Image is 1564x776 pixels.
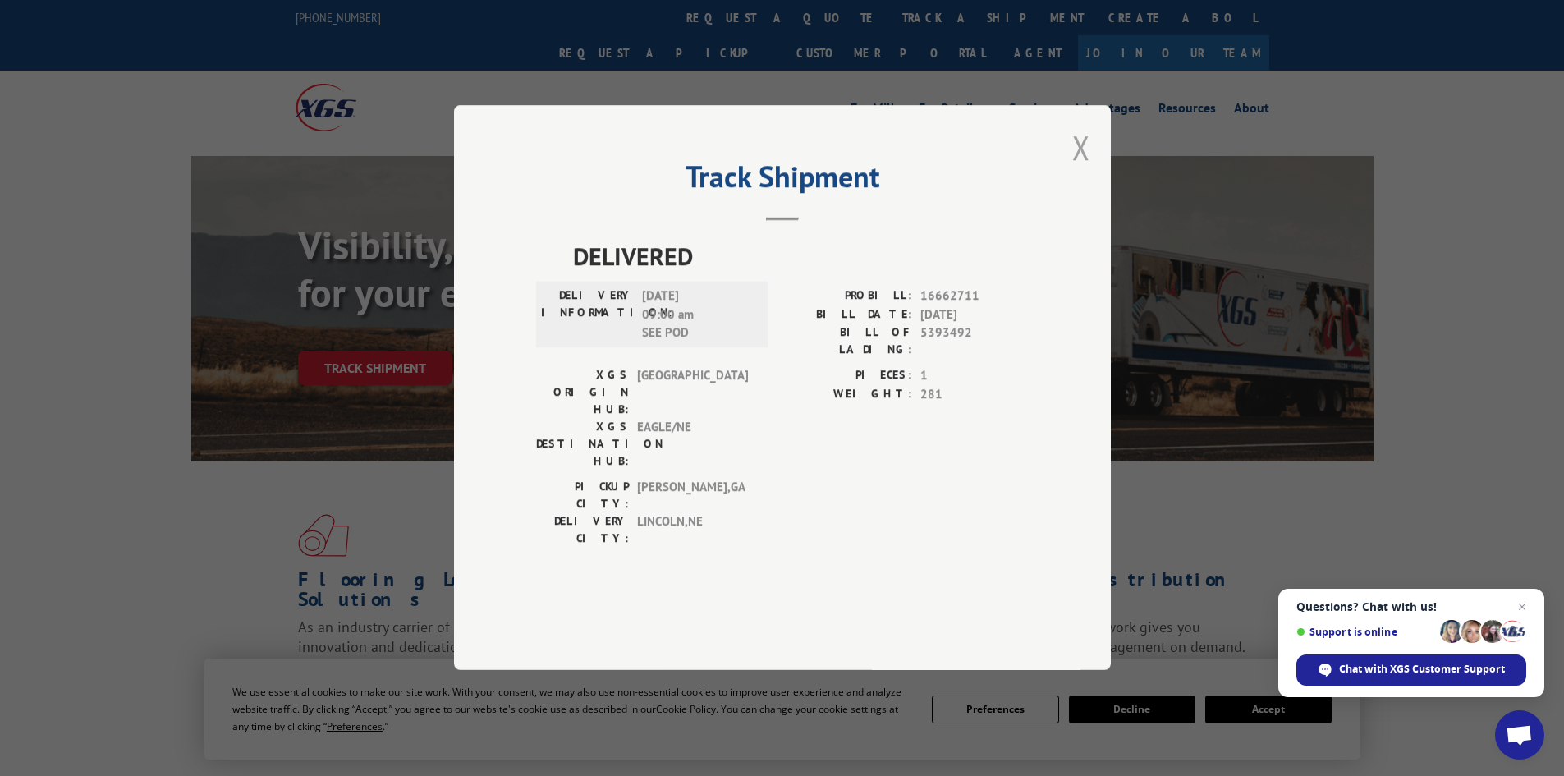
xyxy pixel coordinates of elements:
[536,367,629,419] label: XGS ORIGIN HUB:
[920,324,1029,359] span: 5393492
[782,367,912,386] label: PIECES:
[1339,662,1505,677] span: Chat with XGS Customer Support
[782,385,912,404] label: WEIGHT:
[637,479,748,513] span: [PERSON_NAME] , GA
[920,385,1029,404] span: 281
[1296,654,1526,686] span: Chat with XGS Customer Support
[782,305,912,324] label: BILL DATE:
[637,367,748,419] span: [GEOGRAPHIC_DATA]
[541,287,634,343] label: DELIVERY INFORMATION:
[782,324,912,359] label: BILL OF LADING:
[637,513,748,548] span: LINCOLN , NE
[782,287,912,306] label: PROBILL:
[637,419,748,471] span: EAGLE/NE
[1495,710,1544,760] a: Open chat
[920,305,1029,324] span: [DATE]
[536,479,629,513] label: PICKUP CITY:
[536,513,629,548] label: DELIVERY CITY:
[920,367,1029,386] span: 1
[1072,126,1090,169] button: Close modal
[920,287,1029,306] span: 16662711
[573,238,1029,275] span: DELIVERED
[1296,600,1526,613] span: Questions? Chat with us!
[642,287,753,343] span: [DATE] 09:00 am SEE POD
[1296,626,1434,638] span: Support is online
[536,419,629,471] label: XGS DESTINATION HUB:
[536,165,1029,196] h2: Track Shipment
